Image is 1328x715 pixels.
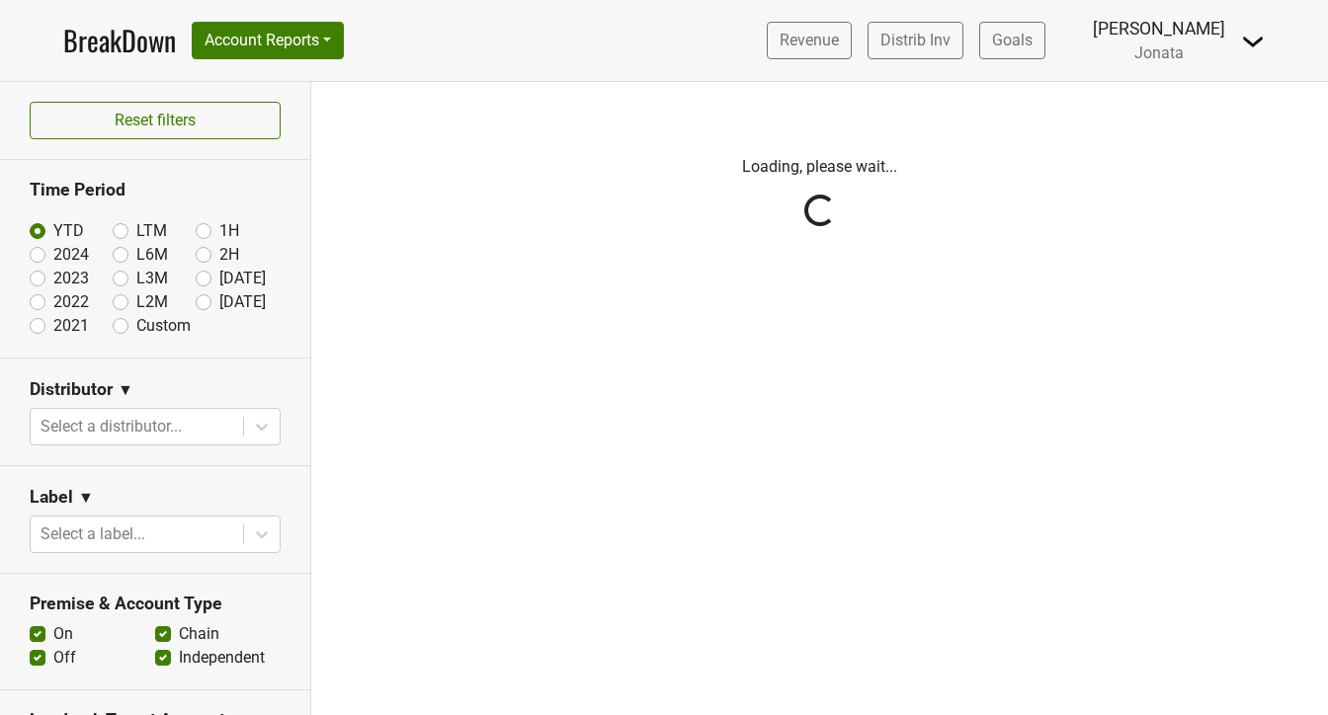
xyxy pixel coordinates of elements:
a: Distrib Inv [868,22,963,59]
img: Dropdown Menu [1241,30,1265,53]
a: Revenue [767,22,852,59]
a: BreakDown [63,20,176,61]
a: Goals [979,22,1045,59]
span: Jonata [1134,43,1184,62]
div: [PERSON_NAME] [1093,16,1225,41]
p: Loading, please wait... [326,155,1313,179]
button: Account Reports [192,22,344,59]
